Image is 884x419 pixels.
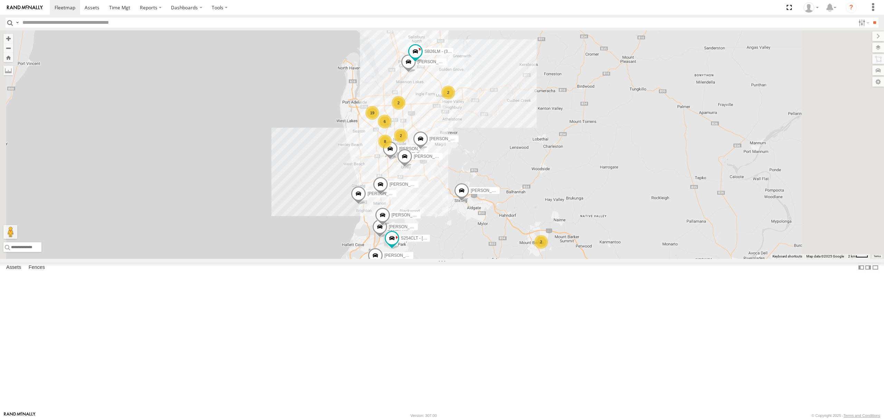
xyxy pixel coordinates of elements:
span: [PERSON_NAME] [389,224,423,229]
div: 2 [394,129,408,143]
label: Search Filter Options [856,18,871,28]
span: [PERSON_NAME] [399,146,433,151]
label: Dock Summary Table to the Left [858,263,865,273]
button: Zoom Home [3,53,13,62]
label: Fences [25,263,48,272]
span: [PERSON_NAME] [384,253,419,258]
a: Terms and Conditions [844,413,880,418]
div: 2 [441,86,455,99]
label: Hide Summary Table [872,263,879,273]
span: [PERSON_NAME] [430,136,464,141]
span: [PERSON_NAME] [390,182,424,187]
div: 2 [534,235,548,249]
button: Map Scale: 2 km per 32 pixels [846,254,870,259]
span: 2 km [848,254,856,258]
button: Zoom out [3,43,13,53]
label: Map Settings [872,77,884,87]
i: ? [846,2,857,13]
span: SB26LM - (3P HINO) R7 [424,49,470,54]
a: Terms (opens in new tab) [874,255,881,258]
div: 19 [365,106,379,120]
div: Peter Lu [801,2,821,13]
button: Keyboard shortcuts [772,254,802,259]
label: Measure [3,66,13,75]
label: Dock Summary Table to the Right [865,263,872,273]
span: [PERSON_NAME] [414,154,448,159]
div: © Copyright 2025 - [811,413,880,418]
span: [PERSON_NAME] [392,213,426,218]
img: rand-logo.svg [7,5,43,10]
div: 2 [392,96,405,110]
span: [PERSON_NAME] [367,192,402,196]
label: Assets [3,263,25,272]
div: 8 [378,135,392,148]
a: Visit our Website [4,412,36,419]
div: 6 [378,115,392,128]
span: S254CLT - [PERSON_NAME] [401,236,456,241]
span: [PERSON_NAME] [471,188,505,193]
button: Zoom in [3,34,13,43]
div: Version: 307.00 [411,413,437,418]
label: Search Query [15,18,20,28]
span: Map data ©2025 Google [806,254,844,258]
button: Drag Pegman onto the map to open Street View [3,225,17,239]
